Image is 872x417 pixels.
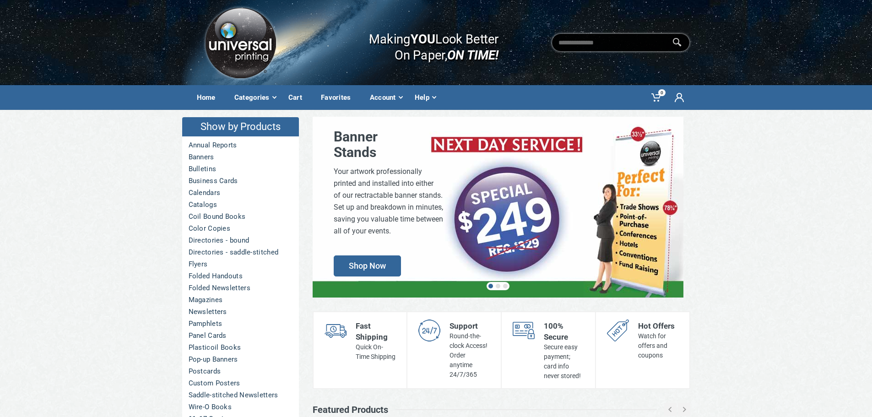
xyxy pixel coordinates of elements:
div: Help [408,88,442,107]
div: Quick On-Time Shipping [356,342,396,362]
span: 0 [658,89,666,96]
a: Folded Handouts [182,270,299,282]
img: support-s.png [418,320,440,341]
a: Color Copies [182,222,299,234]
a: Pamphlets [182,318,299,330]
a: Postcards [182,365,299,377]
a: Flyers [182,258,299,270]
div: Support [450,320,490,331]
div: Round-the-clock Access! Order anytime 24/7/365 [450,331,490,379]
img: Logo.png [202,4,279,81]
div: Cart [282,88,314,107]
div: Home [190,88,228,107]
a: Directories - saddle-stitched [182,246,299,258]
h3: Featured Products [313,404,388,415]
a: BannerStands Your artwork professionallyprinted and installed into eitherof our rectractable bann... [313,117,683,298]
div: Fast Shipping [356,320,396,342]
a: Catalogs [182,199,299,211]
a: Pop-up Banners [182,353,299,365]
a: Newsletters [182,306,299,318]
a: Banners [182,151,299,163]
a: Cart [282,85,314,110]
a: Coil Bound Books [182,211,299,222]
i: ON TIME! [447,47,498,63]
div: Account [363,88,408,107]
div: Your artwork professionally printed and installed into either of our rectractable banner stands. ... [334,166,443,237]
div: Secure easy payment; card info never stored! [544,342,584,381]
div: Favorites [314,88,363,107]
div: Hot Offers [638,320,678,331]
a: Annual Reports [182,139,299,151]
a: Favorites [314,85,363,110]
a: Directories - bound [182,234,299,246]
a: Bulletins [182,163,299,175]
a: Wire-O Books [182,401,299,413]
span: Shop Now [334,255,401,276]
img: shipping-s.png [325,320,347,341]
a: Plasticoil Books [182,341,299,353]
h4: Show by Products [182,117,299,136]
b: YOU [411,31,435,47]
div: Categories [228,88,282,107]
a: Folded Newsletters [182,282,299,294]
a: Business Cards [182,175,299,187]
a: Magazines [182,294,299,306]
a: Panel Cards [182,330,299,341]
div: Making Look Better On Paper, [351,22,499,63]
a: Calendars [182,187,299,199]
div: 100% Secure [544,320,584,342]
a: Home [190,85,228,110]
a: Saddle-stitched Newsletters [182,389,299,401]
div: Watch for offers and coupons [638,331,678,360]
a: Custom Posters [182,377,299,389]
div: Banner Stands [334,129,443,160]
a: 0 [645,85,668,110]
